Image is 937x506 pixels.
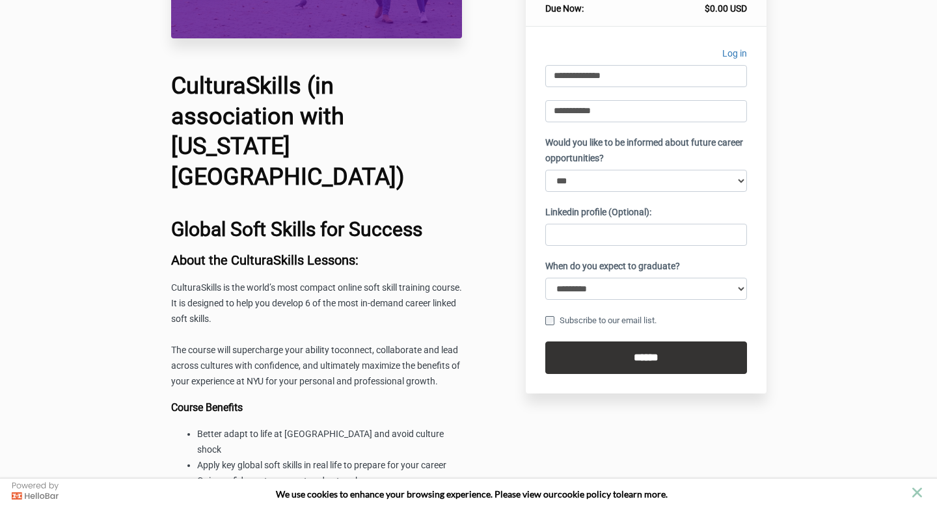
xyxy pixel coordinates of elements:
[171,282,462,324] span: CulturaSkills is the world’s most compact online soft skill training course. It is designed to he...
[545,205,651,220] label: Linkedin profile (Optional):
[545,316,554,325] input: Subscribe to our email list.
[705,3,747,14] span: $0.00 USD
[197,475,407,486] span: Gain confidence to connect and network on campus
[558,488,611,499] a: cookie policy
[171,71,463,193] h1: CulturaSkills (in association with [US_STATE][GEOGRAPHIC_DATA])
[909,485,925,501] button: close
[613,488,621,499] strong: to
[545,135,747,166] label: Would you like to be informed about future career opportunities?
[171,345,340,355] span: The course will supercharge your ability to
[171,218,422,241] b: Global Soft Skills for Success
[197,460,446,470] span: Apply key global soft skills in real life to prepare for your career
[722,46,747,65] a: Log in
[545,313,657,328] label: Subscribe to our email list.
[171,401,243,414] b: Course Benefits
[197,429,444,455] span: Better adapt to life at [GEOGRAPHIC_DATA] and avoid culture shock
[621,488,668,499] span: learn more.
[171,253,463,267] h3: About the CulturaSkills Lessons:
[276,488,558,499] span: We use cookies to enhance your browsing experience. Please view our
[545,259,680,274] label: When do you expect to graduate?
[171,345,460,386] span: connect, collaborate and lead across cultures with confidence, and ultimately maximize the benefi...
